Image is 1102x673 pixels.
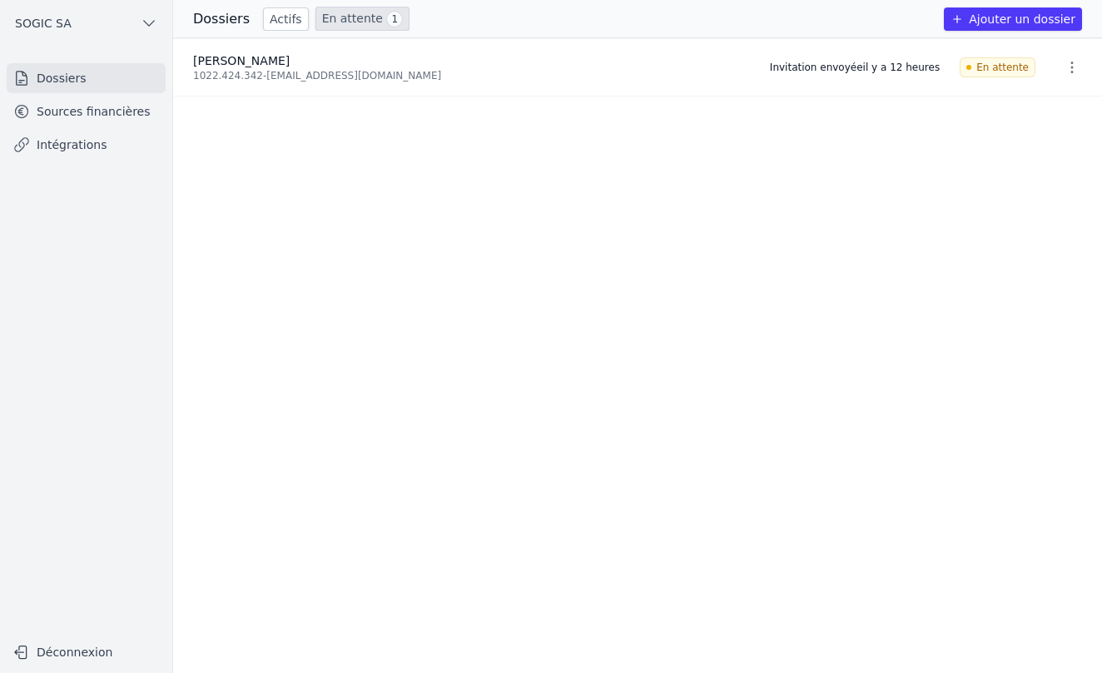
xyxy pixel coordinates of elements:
[7,96,166,126] a: Sources financières
[193,69,750,82] div: 1022.424.342 - [EMAIL_ADDRESS][DOMAIN_NAME]
[193,54,290,67] span: [PERSON_NAME]
[263,7,309,31] a: Actifs
[386,11,403,27] span: 1
[315,7,410,31] a: En attente 1
[7,639,166,666] button: Déconnexion
[960,57,1035,77] span: En attente
[944,7,1082,31] button: Ajouter un dossier
[7,63,166,93] a: Dossiers
[193,9,250,29] h3: Dossiers
[770,61,940,74] div: Invitation envoyée il y a 12 heures
[15,15,72,32] span: SOGIC SA
[7,10,166,37] button: SOGIC SA
[7,130,166,160] a: Intégrations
